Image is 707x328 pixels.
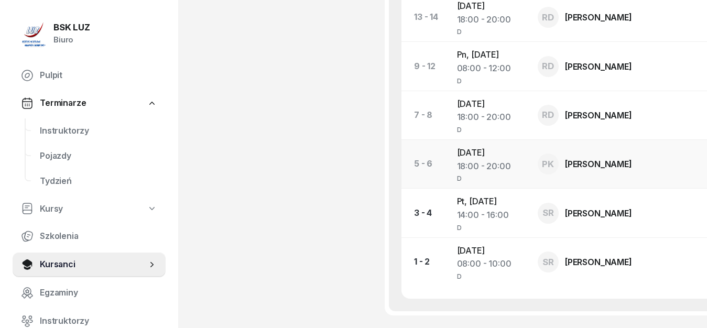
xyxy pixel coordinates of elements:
a: Tydzień [31,169,166,194]
div: D [457,75,521,84]
td: Pt, [DATE] [449,189,529,237]
div: D [457,173,521,182]
a: Terminarze [13,91,166,115]
td: 9 - 12 [401,42,449,91]
td: 5 - 6 [401,140,449,189]
a: Szkolenia [13,224,166,249]
a: Pojazdy [31,144,166,169]
div: D [457,26,521,35]
div: [PERSON_NAME] [565,13,632,21]
td: 7 - 8 [401,91,449,139]
div: [PERSON_NAME] [565,111,632,119]
span: RD [542,62,554,71]
span: RD [542,111,554,119]
div: Biuro [53,33,90,47]
div: 08:00 - 10:00 [457,257,521,271]
a: Egzaminy [13,280,166,305]
td: 3 - 4 [401,189,449,237]
a: Kursy [13,197,166,221]
span: Kursy [40,202,63,216]
span: Pojazdy [40,149,157,163]
div: D [457,222,521,231]
a: Instruktorzy [31,118,166,144]
td: [DATE] [449,140,529,189]
span: Instruktorzy [40,124,157,138]
div: [PERSON_NAME] [565,160,632,168]
div: [PERSON_NAME] [565,62,632,71]
div: 18:00 - 20:00 [457,160,521,173]
div: 18:00 - 20:00 [457,13,521,27]
span: Kursanci [40,258,147,271]
td: Pn, [DATE] [449,42,529,91]
div: D [457,271,521,280]
span: Pulpit [40,69,157,82]
span: RD [542,13,554,22]
div: BSK LUZ [53,23,90,32]
span: Terminarze [40,96,86,110]
span: SR [542,258,554,267]
span: Egzaminy [40,286,157,300]
div: D [457,124,521,133]
div: 08:00 - 12:00 [457,62,521,75]
td: 1 - 2 [401,237,449,286]
div: 14:00 - 16:00 [457,209,521,222]
td: [DATE] [449,237,529,286]
span: PK [542,160,554,169]
span: Tydzień [40,174,157,188]
div: [PERSON_NAME] [565,209,632,217]
a: Kursanci [13,252,166,277]
div: 18:00 - 20:00 [457,111,521,124]
td: [DATE] [449,91,529,139]
span: SR [542,209,554,217]
span: Szkolenia [40,229,157,243]
span: Instruktorzy [40,314,157,328]
a: Pulpit [13,63,166,88]
div: [PERSON_NAME] [565,258,632,266]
